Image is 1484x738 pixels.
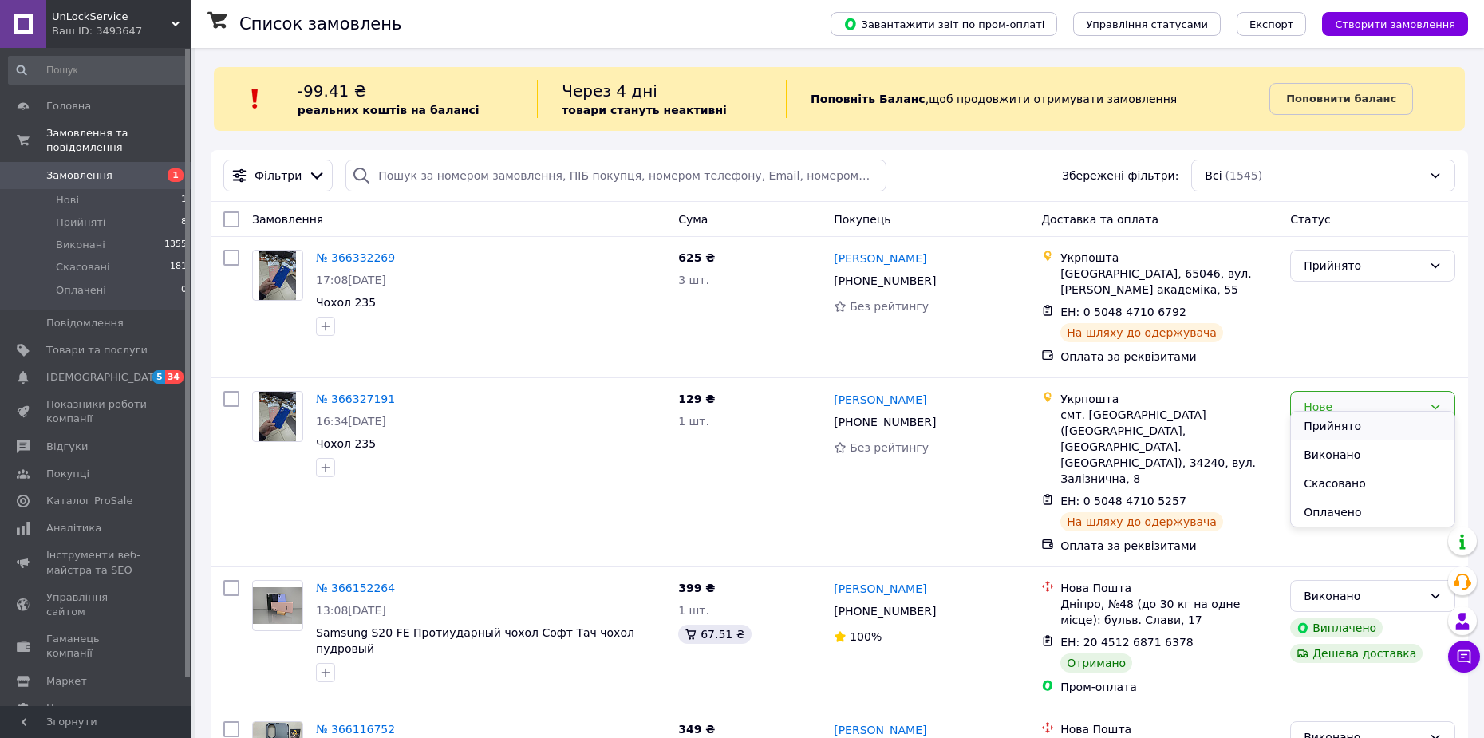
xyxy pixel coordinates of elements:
div: Укрпошта [1060,391,1277,407]
b: Поповнити баланс [1286,93,1396,105]
div: Дешева доставка [1290,644,1423,663]
span: Покупці [46,467,89,481]
span: Прийняті [56,215,105,230]
span: Каталог ProSale [46,494,132,508]
span: Без рейтингу [850,441,929,454]
button: Завантажити звіт по пром-оплаті [831,12,1057,36]
span: Відгуки [46,440,88,454]
span: Управління статусами [1086,18,1208,30]
a: № 366152264 [316,582,395,594]
a: Створити замовлення [1306,17,1468,30]
span: Всі [1205,168,1222,184]
div: Нова Пошта [1060,580,1277,596]
div: Оплата за реквізитами [1060,349,1277,365]
div: , щоб продовжити отримувати замовлення [786,80,1269,118]
span: Товари та послуги [46,343,148,357]
div: смт. [GEOGRAPHIC_DATA] ([GEOGRAPHIC_DATA], [GEOGRAPHIC_DATA]. [GEOGRAPHIC_DATA]), 34240, вул. Зал... [1060,407,1277,487]
span: (1545) [1225,169,1263,182]
a: Samsung S20 FE Протиударный чохол Софт Тач чохол пудровый [316,626,634,655]
span: 13:08[DATE] [316,604,386,617]
button: Експорт [1237,12,1307,36]
div: Нова Пошта [1060,721,1277,737]
button: Створити замовлення [1322,12,1468,36]
span: 1 шт. [678,415,709,428]
span: Головна [46,99,91,113]
a: Чохол 235 [316,437,376,450]
a: [PERSON_NAME] [834,722,926,738]
div: Дніпро, №48 (до 30 кг на одне місце): бульв. Слави, 17 [1060,596,1277,628]
span: 399 ₴ [678,582,715,594]
span: Збережені фільтри: [1062,168,1178,184]
span: Створити замовлення [1335,18,1455,30]
span: 16:34[DATE] [316,415,386,428]
span: 181 [170,260,187,274]
div: Пром-оплата [1060,679,1277,695]
span: UnLockService [52,10,172,24]
div: Оплата за реквізитами [1060,538,1277,554]
div: Прийнято [1304,257,1423,274]
span: 100% [850,630,882,643]
div: Отримано [1060,653,1132,673]
span: Маркет [46,674,87,689]
a: № 366332269 [316,251,395,264]
span: 34 [165,370,184,384]
span: 1 [181,193,187,207]
div: [PHONE_NUMBER] [831,600,939,622]
b: Поповніть Баланс [811,93,926,105]
span: Cума [678,213,708,226]
div: Нове [1304,398,1423,416]
span: 5 [152,370,165,384]
a: [PERSON_NAME] [834,251,926,266]
span: Повідомлення [46,316,124,330]
span: Статус [1290,213,1331,226]
div: На шляху до одержувача [1060,323,1223,342]
span: Скасовані [56,260,110,274]
a: [PERSON_NAME] [834,392,926,408]
span: Виконані [56,238,105,252]
div: [GEOGRAPHIC_DATA], 65046, вул. [PERSON_NAME] академіка, 55 [1060,266,1277,298]
span: Управління сайтом [46,590,148,619]
img: :exclamation: [243,87,267,111]
span: 1 [168,168,184,182]
span: Гаманець компанії [46,632,148,661]
a: Поповнити баланс [1269,83,1413,115]
span: ЕН: 0 5048 4710 6792 [1060,306,1186,318]
div: Укрпошта [1060,250,1277,266]
span: Без рейтингу [850,300,929,313]
span: Показники роботи компанії [46,397,148,426]
b: товари стануть неактивні [562,104,727,116]
a: Фото товару [252,250,303,301]
span: 17:08[DATE] [316,274,386,286]
span: Аналітика [46,521,101,535]
div: [PHONE_NUMBER] [831,411,939,433]
span: Фільтри [255,168,302,184]
span: ЕН: 0 5048 4710 5257 [1060,495,1186,507]
span: 129 ₴ [678,393,715,405]
button: Чат з покупцем [1448,641,1480,673]
a: [PERSON_NAME] [834,581,926,597]
span: Через 4 дні [562,81,657,101]
li: Прийнято [1291,412,1454,440]
div: Ваш ID: 3493647 [52,24,191,38]
span: Завантажити звіт по пром-оплаті [843,17,1044,31]
span: 0 [181,283,187,298]
span: Інструменти веб-майстра та SEO [46,548,148,577]
input: Пошук за номером замовлення, ПІБ покупця, номером телефону, Email, номером накладної [345,160,886,191]
span: Чохол 235 [316,296,376,309]
span: Замовлення [46,168,112,183]
span: ЕН: 20 4512 6871 6378 [1060,636,1194,649]
a: № 366327191 [316,393,395,405]
span: 349 ₴ [678,723,715,736]
a: Фото товару [252,580,303,631]
a: Фото товару [252,391,303,442]
span: Експорт [1249,18,1294,30]
span: Замовлення та повідомлення [46,126,191,155]
span: Налаштування [46,701,128,716]
span: 3 шт. [678,274,709,286]
div: Виплачено [1290,618,1383,637]
li: Оплачено [1291,498,1454,527]
div: На шляху до одержувача [1060,512,1223,531]
span: Покупець [834,213,890,226]
span: [DEMOGRAPHIC_DATA] [46,370,164,385]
